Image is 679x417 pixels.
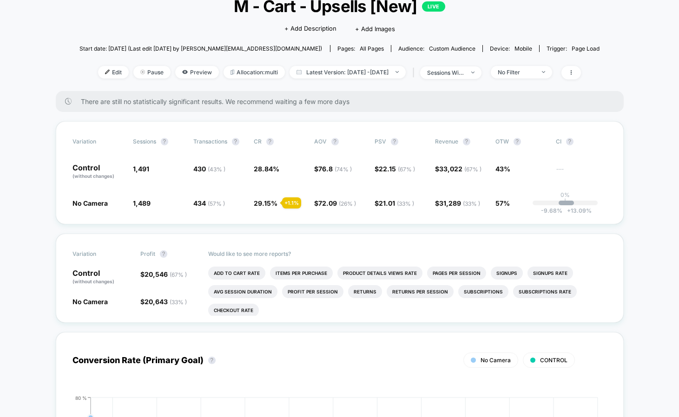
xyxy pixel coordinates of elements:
button: ? [208,357,216,364]
p: 0% [560,191,570,198]
span: Custom Audience [429,45,475,52]
span: ( 33 % ) [463,200,480,207]
button: ? [331,138,339,145]
span: $ [314,165,352,173]
span: 43% [495,165,510,173]
li: Subscriptions Rate [513,285,577,298]
li: Avg Session Duration [208,285,277,298]
span: ( 43 % ) [208,166,225,173]
li: Signups Rate [527,267,573,280]
span: There are still no statistically significant results. We recommend waiting a few more days [81,98,605,105]
span: $ [140,298,187,306]
span: | [410,66,420,79]
span: mobile [514,45,532,52]
li: Profit Per Session [282,285,343,298]
span: all pages [360,45,384,52]
img: end [396,71,399,73]
span: Sessions [133,138,156,145]
li: Checkout Rate [208,304,259,317]
span: + Add Description [284,24,336,33]
span: Transactions [193,138,227,145]
span: 28.84 % [254,165,279,173]
button: ? [160,250,167,258]
span: 31,289 [439,199,480,207]
span: No Camera [481,357,511,364]
span: ( 74 % ) [335,166,352,173]
li: Pages Per Session [427,267,486,280]
button: ? [463,138,470,145]
button: ? [514,138,521,145]
span: $ [375,165,415,173]
span: 72.09 [318,199,356,207]
div: Pages: [337,45,384,52]
span: CONTROL [540,357,567,364]
span: 1,489 [133,199,151,207]
p: Would like to see more reports? [208,250,607,257]
span: Device: [482,45,539,52]
span: OTW [495,138,547,145]
span: -9.68 % [541,207,562,214]
span: 33,022 [439,165,481,173]
span: Pause [133,66,171,78]
span: 20,643 [145,298,187,306]
div: Trigger: [547,45,600,52]
p: Control [73,164,124,180]
span: 76.8 [318,165,352,173]
span: Edit [98,66,129,78]
button: ? [266,138,274,145]
span: (without changes) [73,279,114,284]
span: Variation [73,138,124,145]
li: Add To Cart Rate [208,267,265,280]
span: --- [556,166,607,180]
button: ? [391,138,398,145]
li: Returns [348,285,382,298]
tspan: 80 % [75,395,87,400]
li: Returns Per Session [387,285,454,298]
span: + [567,207,571,214]
img: end [542,71,545,73]
div: + 1.1 % [282,197,301,208]
li: Signups [491,267,523,280]
img: end [471,72,475,73]
span: $ [435,165,481,173]
span: ( 26 % ) [339,200,356,207]
span: 21.01 [379,199,414,207]
span: Page Load [572,45,600,52]
span: ( 57 % ) [208,200,225,207]
span: (without changes) [73,173,114,179]
span: AOV [314,138,327,145]
p: | [564,198,566,205]
div: Audience: [398,45,475,52]
span: $ [435,199,480,207]
span: 29.15 % [254,199,277,207]
span: + Add Images [355,25,395,33]
span: ( 67 % ) [398,166,415,173]
span: $ [140,270,187,278]
li: Product Details Views Rate [337,267,422,280]
span: 22.15 [379,165,415,173]
span: Allocation: multi [224,66,285,78]
span: ( 67 % ) [464,166,481,173]
p: Control [73,269,131,285]
span: Latest Version: [DATE] - [DATE] [290,66,406,78]
button: ? [161,138,168,145]
img: rebalance [231,70,234,75]
span: 13.09 % [562,207,592,214]
span: Preview [175,66,219,78]
li: Items Per Purchase [270,267,333,280]
span: Variation [73,250,124,258]
span: 20,546 [145,270,187,278]
span: CR [254,138,262,145]
span: No Camera [73,199,108,207]
span: Start date: [DATE] (Last edit [DATE] by [PERSON_NAME][EMAIL_ADDRESS][DOMAIN_NAME]) [79,45,322,52]
span: ( 33 % ) [170,299,187,306]
span: 57% [495,199,510,207]
span: ( 33 % ) [397,200,414,207]
img: end [140,70,145,74]
img: edit [105,70,110,74]
span: 434 [193,199,225,207]
img: calendar [297,70,302,74]
button: ? [566,138,574,145]
p: LIVE [422,1,445,12]
span: 430 [193,165,225,173]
